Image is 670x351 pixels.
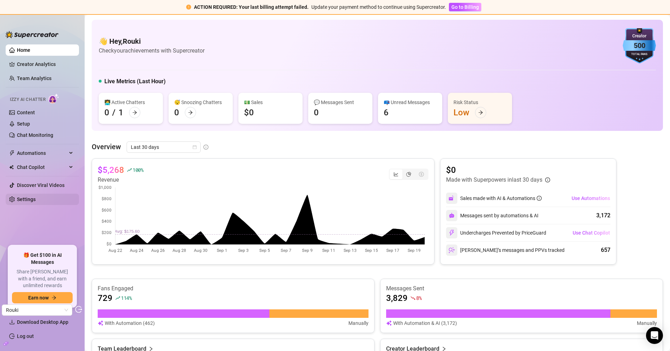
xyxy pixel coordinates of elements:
article: Manually [637,319,657,327]
article: $5,268 [98,164,124,176]
a: Setup [17,121,30,127]
span: 114 % [121,295,132,301]
img: svg%3e [449,230,455,236]
span: rise [115,296,120,301]
div: 3,172 [596,211,610,220]
span: Use Automations [572,195,610,201]
span: 🎁 Get $100 in AI Messages [12,252,73,266]
span: 8 % [416,295,421,301]
span: arrow-right [132,110,137,115]
div: 0 [174,107,179,118]
h5: Live Metrics (Last Hour) [104,77,166,86]
article: With Automation (462) [105,319,155,327]
span: logout [75,306,82,313]
div: 😴 Snoozing Chatters [174,98,227,106]
div: Total Fans [623,52,656,57]
span: 100 % [133,167,144,173]
img: svg%3e [98,319,103,327]
div: 💵 Sales [244,98,297,106]
span: calendar [193,145,197,149]
a: Content [17,110,35,115]
img: blue-badge-DgoSNQY1.svg [623,28,656,63]
span: Last 30 days [131,142,196,152]
span: arrow-right [51,295,56,300]
img: svg%3e [449,195,455,201]
span: arrow-right [478,110,483,115]
img: svg%3e [449,247,455,253]
a: Settings [17,196,36,202]
div: segmented control [389,169,428,180]
article: Messages Sent [386,285,657,292]
a: Discover Viral Videos [17,182,65,188]
div: Undercharges Prevented by PriceGuard [446,227,546,238]
span: Automations [17,147,67,159]
article: With Automation & AI (3,172) [393,319,457,327]
span: Earn now [28,295,49,301]
div: 1 [118,107,123,118]
span: line-chart [394,172,398,177]
span: Izzy AI Chatter [10,96,45,103]
span: info-circle [545,177,550,182]
h4: 👋 Hey, Rouki [99,36,205,46]
img: logo-BBDzfeDw.svg [6,31,59,38]
img: AI Chatter [48,93,59,104]
span: Chat Copilot [17,162,67,173]
span: Update your payment method to continue using Supercreator. [311,4,446,10]
span: Go to Billing [451,4,479,10]
span: Share [PERSON_NAME] with a friend, and earn unlimited rewards [12,268,73,289]
div: 📪 Unread Messages [384,98,437,106]
span: rise [127,168,132,173]
a: Chat Monitoring [17,132,53,138]
article: $0 [446,164,550,176]
div: 657 [601,246,610,254]
strong: ACTION REQUIRED: Your last billing attempt failed. [194,4,309,10]
span: Download Desktop App [17,319,68,325]
div: Creator [623,33,656,40]
span: build [4,341,8,346]
div: Messages sent by automations & AI [446,210,538,221]
div: 0 [314,107,319,118]
article: Manually [348,319,368,327]
img: svg%3e [386,319,392,327]
button: Use Automations [571,193,610,204]
button: Earn nowarrow-right [12,292,73,303]
div: [PERSON_NAME]’s messages and PPVs tracked [446,244,565,256]
span: Rouki [6,305,68,315]
span: pie-chart [406,172,411,177]
article: Check your achievements with Supercreator [99,46,205,55]
article: Revenue [98,176,144,184]
button: Go to Billing [449,3,481,11]
span: thunderbolt [9,150,15,156]
article: 3,829 [386,292,408,304]
img: Chat Copilot [9,165,14,170]
div: Sales made with AI & Automations [460,194,542,202]
span: arrow-right [188,110,193,115]
div: $0 [244,107,254,118]
div: 500 [623,40,656,51]
div: 💬 Messages Sent [314,98,367,106]
span: info-circle [203,145,208,150]
div: 👩‍💻 Active Chatters [104,98,157,106]
a: Creator Analytics [17,59,73,70]
span: Use Chat Copilot [573,230,610,236]
span: info-circle [537,196,542,201]
div: Open Intercom Messenger [646,327,663,344]
a: Home [17,47,30,53]
article: Made with Superpowers in last 30 days [446,176,542,184]
article: Overview [92,141,121,152]
span: dollar-circle [419,172,424,177]
span: fall [410,296,415,301]
a: Go to Billing [449,4,481,10]
span: exclamation-circle [186,5,191,10]
img: svg%3e [449,213,455,218]
article: Fans Engaged [98,285,368,292]
span: download [9,319,15,325]
a: Team Analytics [17,75,51,81]
div: Risk Status [453,98,506,106]
div: 6 [384,107,389,118]
a: Log out [17,333,34,339]
article: 729 [98,292,112,304]
div: 0 [104,107,109,118]
button: Use Chat Copilot [572,227,610,238]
